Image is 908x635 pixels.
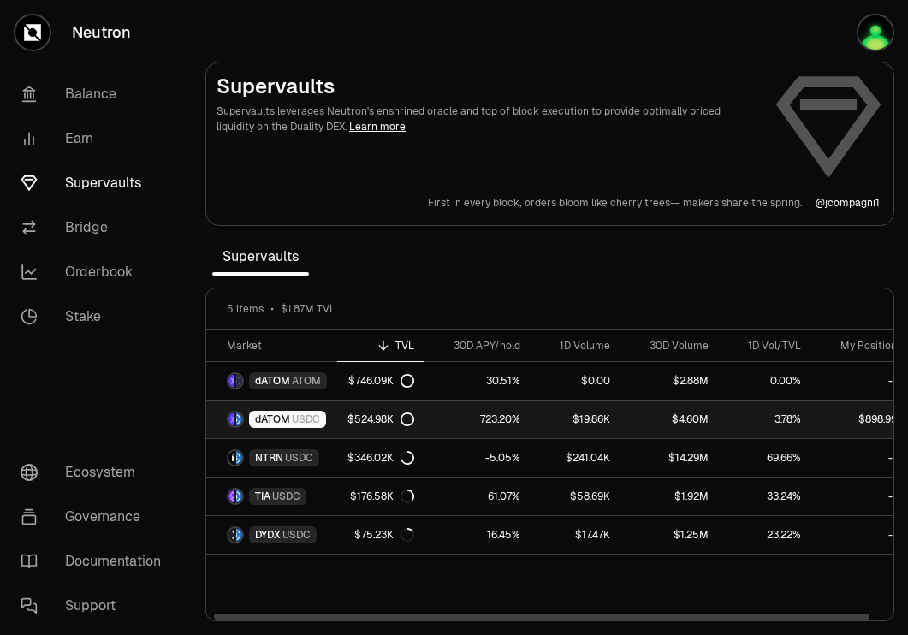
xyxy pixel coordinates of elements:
span: USDC [282,528,311,542]
span: USDC [285,451,313,465]
a: Support [7,584,185,628]
div: 30D APY/hold [435,339,520,353]
img: TIA Logo [228,490,234,503]
span: ATOM [292,374,321,388]
div: $346.02K [347,451,414,465]
img: dATOM Logo [228,412,234,426]
a: 30.51% [424,362,531,400]
a: 723.20% [424,401,531,438]
a: Orderbook [7,250,185,294]
a: NTRN LogoUSDC LogoNTRNUSDC [206,439,337,477]
div: 1D Volume [541,339,610,353]
a: $746.09K [337,362,424,400]
h2: Supervaults [217,73,760,100]
img: USDC Logo [236,490,242,503]
a: Bridge [7,205,185,250]
a: $58.69K [531,478,620,515]
a: 16.45% [424,516,531,554]
p: First in every block, [428,196,521,210]
span: 5 items [227,302,264,316]
div: 30D Volume [631,339,709,353]
a: 69.66% [719,439,811,477]
img: USDC Logo [236,412,242,426]
img: USDC Logo [236,451,242,465]
a: Documentation [7,539,185,584]
a: -5.05% [424,439,531,477]
a: $524.98K [337,401,424,438]
a: Earn [7,116,185,161]
img: DYDX Logo [228,528,234,542]
img: ATOM Logo [236,374,242,388]
a: $4.60M [620,401,719,438]
a: Supervaults [7,161,185,205]
span: DYDX [255,528,281,542]
a: 0.00% [719,362,811,400]
a: dATOM LogoUSDC LogodATOMUSDC [206,401,337,438]
p: @ jcompagni1 [816,196,880,210]
a: Stake [7,294,185,339]
div: $75.23K [354,528,414,542]
span: $1.87M TVL [281,302,335,316]
a: First in every block,orders bloom like cherry trees—makers share the spring. [428,196,802,210]
div: $524.98K [347,412,414,426]
a: $1.92M [620,478,719,515]
img: dATOM Logo [228,374,234,388]
a: TIA LogoUSDC LogoTIAUSDC [206,478,337,515]
a: $346.02K [337,439,424,477]
img: Atom Staking [858,15,893,50]
a: 61.07% [424,478,531,515]
a: DYDX LogoUSDC LogoDYDXUSDC [206,516,337,554]
p: orders bloom like cherry trees— [525,196,680,210]
span: TIA [255,490,270,503]
p: makers share the spring. [683,196,802,210]
a: Balance [7,72,185,116]
a: $14.29M [620,439,719,477]
a: Governance [7,495,185,539]
a: 23.22% [719,516,811,554]
div: 1D Vol/TVL [729,339,801,353]
span: USDC [272,490,300,503]
a: 3.78% [719,401,811,438]
a: $176.58K [337,478,424,515]
a: dATOM LogoATOM LogodATOMATOM [206,362,337,400]
div: TVL [347,339,414,353]
span: NTRN [255,451,283,465]
img: USDC Logo [236,528,242,542]
a: Learn more [349,120,406,134]
a: $75.23K [337,516,424,554]
div: $176.58K [350,490,414,503]
a: $0.00 [531,362,620,400]
img: NTRN Logo [228,451,234,465]
a: @jcompagni1 [816,196,880,210]
a: Ecosystem [7,450,185,495]
div: $746.09K [348,374,414,388]
a: $2.88M [620,362,719,400]
span: Supervaults [212,240,309,274]
a: 33.24% [719,478,811,515]
a: $1.25M [620,516,719,554]
a: $19.86K [531,401,620,438]
span: dATOM [255,412,290,426]
div: Market [227,339,327,353]
span: dATOM [255,374,290,388]
div: My Position [822,339,897,353]
a: $17.47K [531,516,620,554]
span: USDC [292,412,320,426]
p: Supervaults leverages Neutron's enshrined oracle and top of block execution to provide optimally ... [217,104,760,134]
a: $241.04K [531,439,620,477]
